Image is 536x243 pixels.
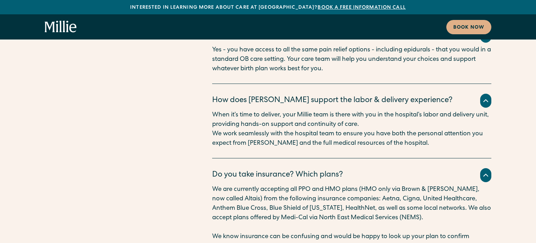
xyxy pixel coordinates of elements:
p: We work seamlessly with the hospital team to ensure you have both the personal attention you expe... [212,129,491,148]
div: How does [PERSON_NAME] support the labor & delivery experience? [212,95,453,107]
div: Do you take insurance? Which plans? [212,170,343,181]
p: We are currently accepting all PPO and HMO plans (HMO only via Brown & [PERSON_NAME], now called ... [212,185,491,223]
p: ‍ [212,223,491,232]
a: home [45,21,77,33]
div: Book now [453,24,484,31]
p: When it’s time to deliver, your Millie team is there with you in the hospital’s labor and deliver... [212,110,491,129]
p: Yes - you have access to all the same pain relief options - including epidurals - that you would ... [212,45,491,74]
a: Book now [446,20,491,34]
a: Book a free information call [318,5,405,10]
